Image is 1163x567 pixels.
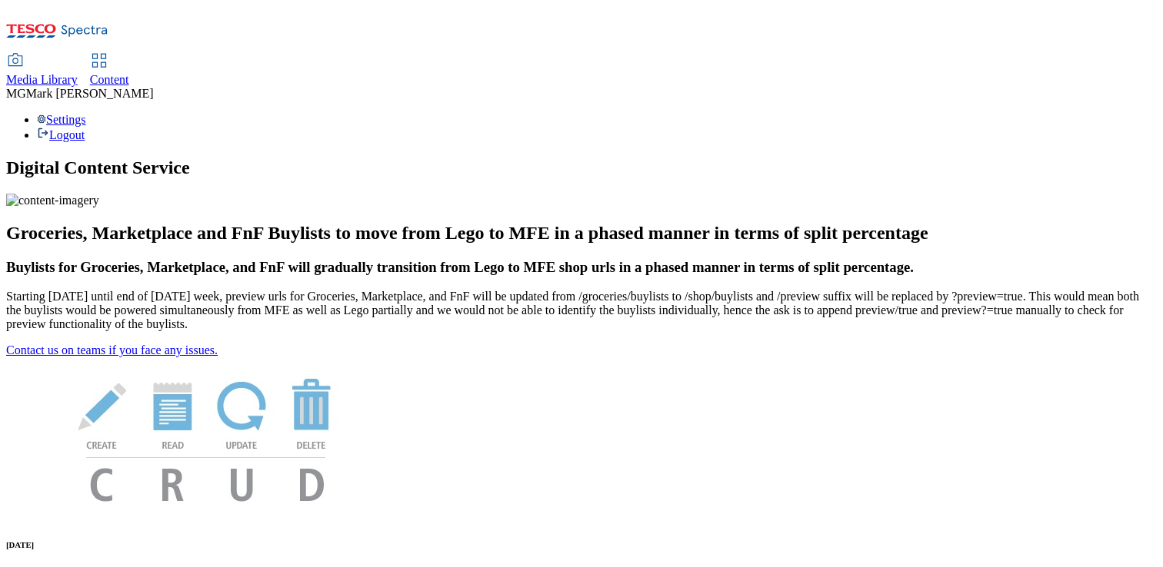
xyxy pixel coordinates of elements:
span: Content [90,73,129,86]
a: Logout [37,128,85,141]
a: Content [90,55,129,87]
a: Media Library [6,55,78,87]
a: Contact us on teams if you face any issues. [6,343,218,356]
h6: [DATE] [6,540,1157,549]
span: Media Library [6,73,78,86]
img: News Image [6,357,406,518]
span: Mark [PERSON_NAME] [26,87,154,100]
h2: Groceries, Marketplace and FnF Buylists to move from Lego to MFE in a phased manner in terms of s... [6,223,1157,244]
img: content-imagery [6,194,99,207]
h3: Buylists for Groceries, Marketplace, and FnF will gradually transition from Lego to MFE shop urls... [6,259,1157,276]
p: Starting [DATE] until end of [DATE] week, preview urls for Groceries, Marketplace, and FnF will b... [6,290,1157,331]
span: MG [6,87,26,100]
h1: Digital Content Service [6,157,1157,178]
a: Settings [37,113,86,126]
